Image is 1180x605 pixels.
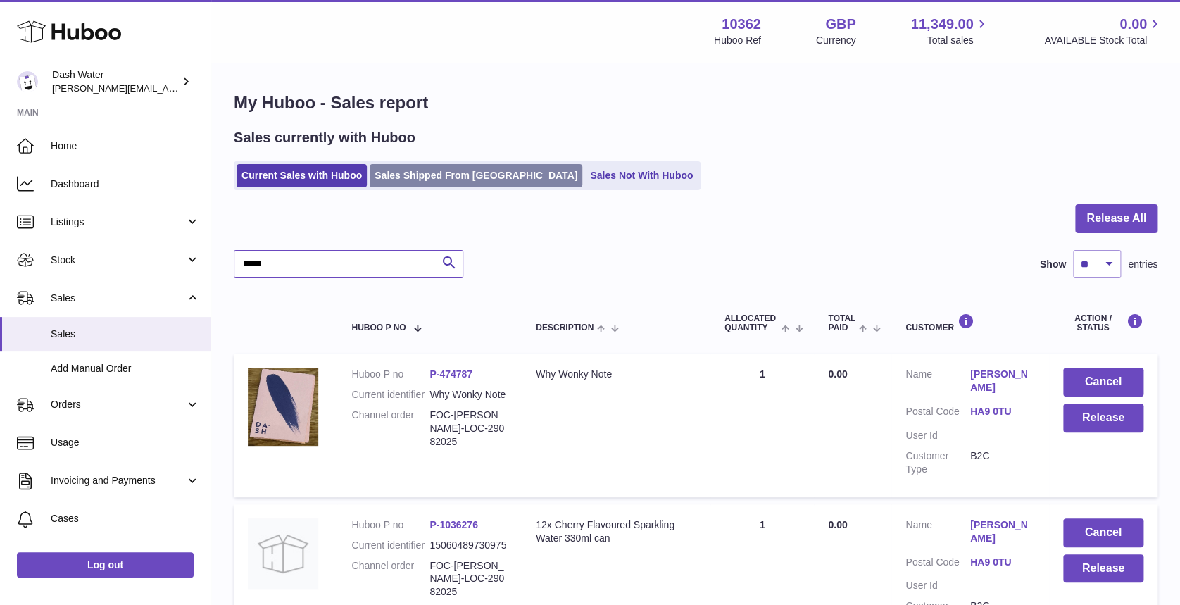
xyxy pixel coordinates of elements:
[905,368,970,398] dt: Name
[429,539,508,552] dd: 15060489730975
[970,405,1035,418] a: HA9 0TU
[51,398,185,411] span: Orders
[1044,34,1163,47] span: AVAILABLE Stock Total
[351,518,429,532] dt: Huboo P no
[1044,15,1163,47] a: 0.00 AVAILABLE Stock Total
[351,559,429,599] dt: Channel order
[51,436,200,449] span: Usage
[1063,368,1143,397] button: Cancel
[429,559,508,599] dd: FOC-[PERSON_NAME]-LOC-29082025
[1075,204,1157,233] button: Release All
[51,254,185,267] span: Stock
[910,15,973,34] span: 11,349.00
[370,164,582,187] a: Sales Shipped From [GEOGRAPHIC_DATA]
[52,68,179,95] div: Dash Water
[17,71,38,92] img: james@dash-water.com
[970,518,1035,545] a: [PERSON_NAME]
[536,368,696,381] div: Why Wonky Note
[1063,518,1143,547] button: Cancel
[828,368,847,380] span: 0.00
[51,216,185,229] span: Listings
[429,408,508,449] dd: FOC-[PERSON_NAME]-LOC-29082025
[905,556,970,573] dt: Postal Code
[52,82,282,94] span: [PERSON_NAME][EMAIL_ADDRESS][DOMAIN_NAME]
[351,539,429,552] dt: Current identifier
[237,164,367,187] a: Current Sales with Huboo
[51,177,200,191] span: Dashboard
[351,388,429,401] dt: Current identifier
[828,314,855,332] span: Total paid
[429,388,508,401] dd: Why Wonky Note
[234,128,415,147] h2: Sales currently with Huboo
[1063,404,1143,432] button: Release
[828,519,847,530] span: 0.00
[51,512,200,525] span: Cases
[970,368,1035,394] a: [PERSON_NAME]
[351,368,429,381] dt: Huboo P no
[1128,258,1157,271] span: entries
[905,405,970,422] dt: Postal Code
[51,139,200,153] span: Home
[234,92,1157,114] h1: My Huboo - Sales report
[816,34,856,47] div: Currency
[1040,258,1066,271] label: Show
[429,368,472,380] a: P-474787
[51,292,185,305] span: Sales
[722,15,761,34] strong: 10362
[1063,313,1143,332] div: Action / Status
[714,34,761,47] div: Huboo Ref
[905,579,970,592] dt: User Id
[351,408,429,449] dt: Channel order
[248,518,318,589] img: no-photo.jpg
[51,362,200,375] span: Add Manual Order
[905,313,1034,332] div: Customer
[585,164,698,187] a: Sales Not With Huboo
[724,314,778,332] span: ALLOCATED Quantity
[910,15,989,47] a: 11,349.00 Total sales
[51,474,185,487] span: Invoicing and Payments
[429,519,478,530] a: P-1036276
[536,323,594,332] span: Description
[905,518,970,549] dt: Name
[51,328,200,341] span: Sales
[1119,15,1147,34] span: 0.00
[351,323,406,332] span: Huboo P no
[536,518,696,545] div: 12x Cherry Flavoured Sparkling Water 330ml can
[905,429,970,442] dt: User Id
[905,449,970,476] dt: Customer Type
[17,552,194,578] a: Log out
[927,34,989,47] span: Total sales
[970,449,1035,476] dd: B2C
[248,368,318,445] img: 103621728056514.png
[1063,554,1143,583] button: Release
[825,15,855,34] strong: GBP
[710,354,814,497] td: 1
[970,556,1035,569] a: HA9 0TU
